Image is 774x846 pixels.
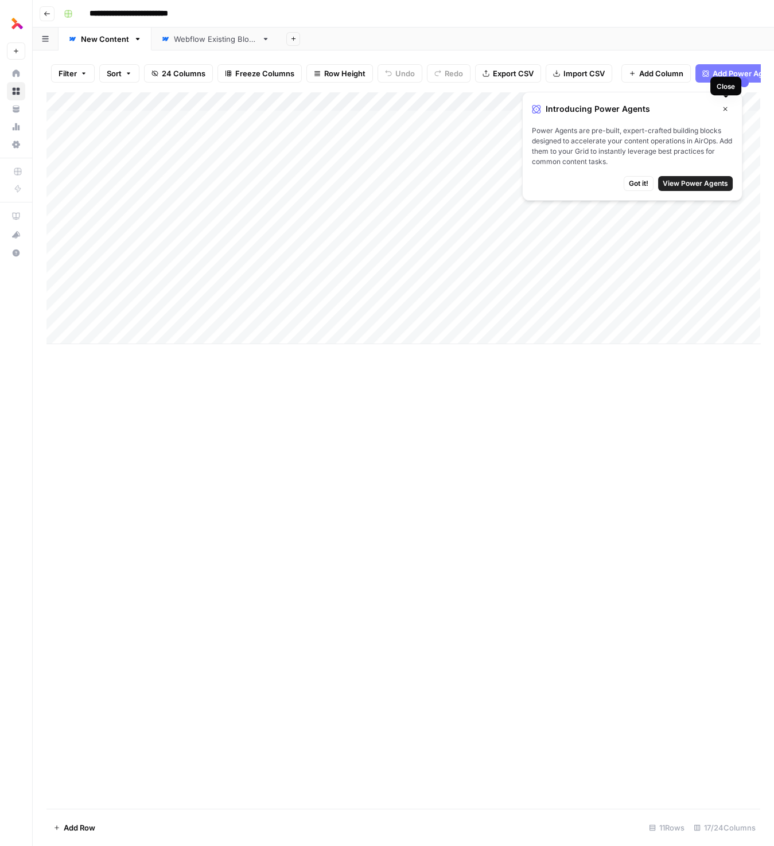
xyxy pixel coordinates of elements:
[51,64,95,83] button: Filter
[107,68,122,79] span: Sort
[151,28,279,50] a: Webflow Existing Blogs
[217,64,302,83] button: Freeze Columns
[7,64,25,83] a: Home
[663,178,728,189] span: View Power Agents
[59,28,151,50] a: New Content
[59,68,77,79] span: Filter
[7,135,25,154] a: Settings
[81,33,129,45] div: New Content
[7,100,25,118] a: Your Data
[629,178,648,189] span: Got it!
[395,68,415,79] span: Undo
[99,64,139,83] button: Sort
[624,176,654,191] button: Got it!
[445,68,463,79] span: Redo
[144,64,213,83] button: 24 Columns
[306,64,373,83] button: Row Height
[493,68,534,79] span: Export CSV
[7,82,25,100] a: Browse
[324,68,365,79] span: Row Height
[532,126,733,167] span: Power Agents are pre-built, expert-crafted building blocks designed to accelerate your content op...
[532,102,733,116] div: Introducing Power Agents
[689,818,760,837] div: 17/24 Columns
[378,64,422,83] button: Undo
[7,9,25,38] button: Workspace: Thoughtful AI Content Engine
[7,118,25,136] a: Usage
[639,68,683,79] span: Add Column
[235,68,294,79] span: Freeze Columns
[658,176,733,191] button: View Power Agents
[563,68,605,79] span: Import CSV
[427,64,470,83] button: Redo
[64,822,95,833] span: Add Row
[162,68,205,79] span: 24 Columns
[644,818,689,837] div: 11 Rows
[546,64,612,83] button: Import CSV
[475,64,541,83] button: Export CSV
[7,207,25,225] a: AirOps Academy
[621,64,691,83] button: Add Column
[46,818,102,837] button: Add Row
[7,13,28,34] img: Thoughtful AI Content Engine Logo
[7,244,25,262] button: Help + Support
[7,225,25,244] button: What's new?
[7,226,25,243] div: What's new?
[174,33,257,45] div: Webflow Existing Blogs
